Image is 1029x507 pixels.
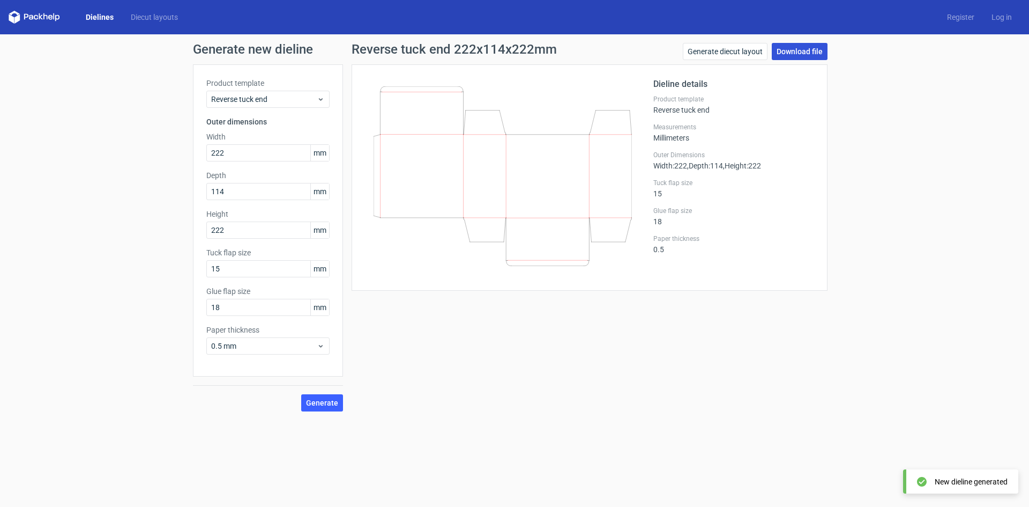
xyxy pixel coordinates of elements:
[77,12,122,23] a: Dielines
[772,43,827,60] a: Download file
[206,170,330,181] label: Depth
[310,261,329,277] span: mm
[206,325,330,335] label: Paper thickness
[211,94,317,105] span: Reverse tuck end
[653,78,814,91] h2: Dieline details
[352,43,557,56] h1: Reverse tuck end 222x114x222mm
[683,43,767,60] a: Generate diecut layout
[206,131,330,142] label: Width
[306,399,338,407] span: Generate
[122,12,187,23] a: Diecut layouts
[653,179,814,187] label: Tuck flap size
[310,222,329,238] span: mm
[653,123,814,131] label: Measurements
[653,95,814,104] label: Product template
[653,161,687,170] span: Width : 222
[653,179,814,198] div: 15
[211,341,317,351] span: 0.5 mm
[653,207,814,215] label: Glue flap size
[983,12,1020,23] a: Log in
[935,476,1008,487] div: New dieline generated
[310,299,329,315] span: mm
[206,286,330,297] label: Glue flap size
[723,161,761,170] span: , Height : 222
[653,151,814,159] label: Outer Dimensions
[206,116,330,127] h3: Outer dimensions
[301,394,343,412] button: Generate
[653,234,814,243] label: Paper thickness
[653,123,814,142] div: Millimeters
[653,207,814,226] div: 18
[653,95,814,114] div: Reverse tuck end
[206,209,330,219] label: Height
[938,12,983,23] a: Register
[206,247,330,258] label: Tuck flap size
[193,43,836,56] h1: Generate new dieline
[687,161,723,170] span: , Depth : 114
[206,78,330,89] label: Product template
[310,145,329,161] span: mm
[653,234,814,254] div: 0.5
[310,183,329,200] span: mm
